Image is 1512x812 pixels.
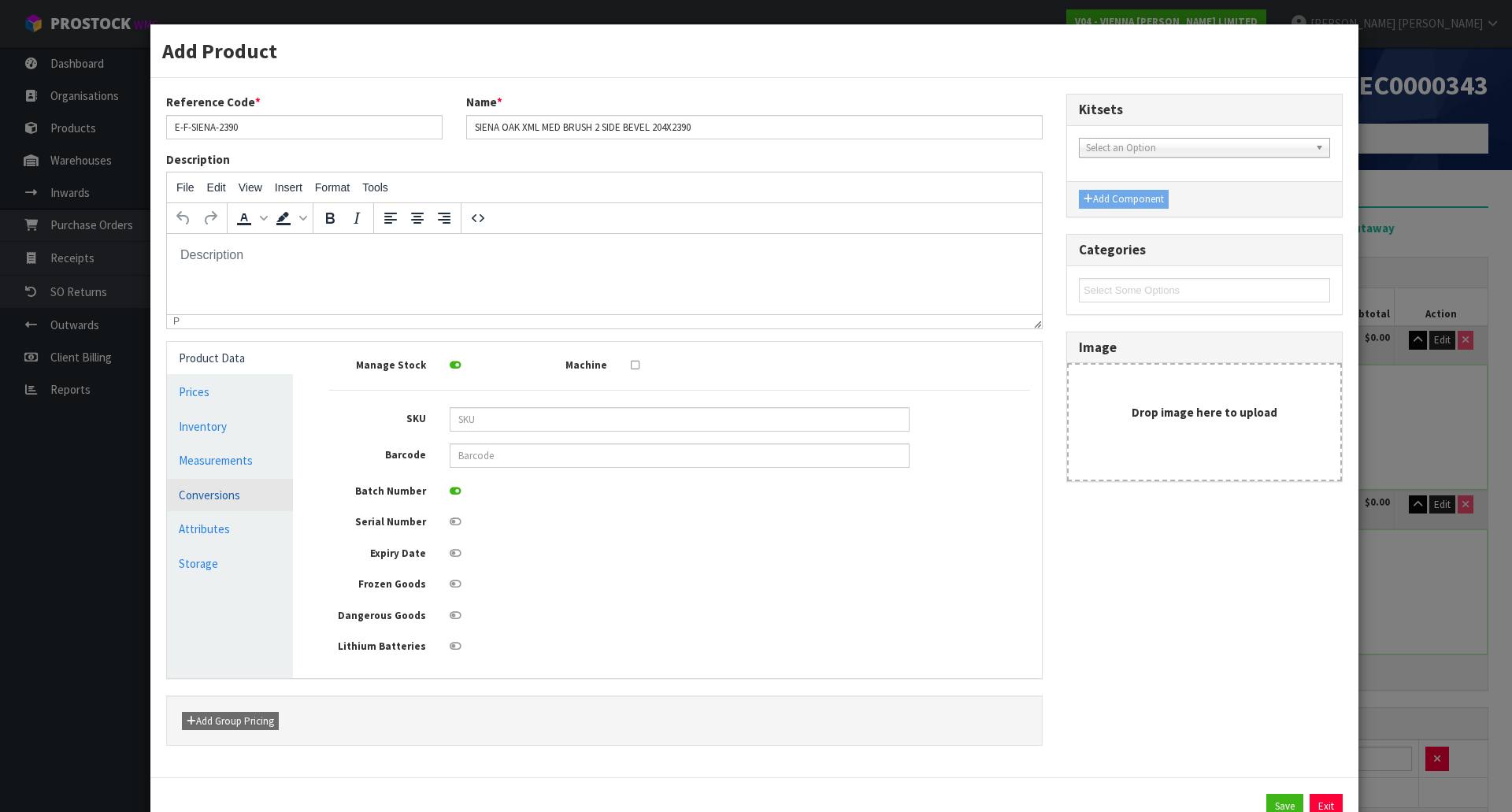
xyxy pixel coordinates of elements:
[404,205,431,232] button: Align center
[315,181,350,194] span: Format
[1028,315,1042,328] div: Resize
[317,573,437,592] label: Frozen Goods
[1079,190,1169,209] button: Add Component
[166,115,443,139] input: Reference Code
[466,94,502,110] label: Name
[176,181,195,194] span: File
[343,205,370,232] button: Italic
[317,480,437,499] label: Batch Number
[197,205,224,232] button: Redo
[1079,243,1330,258] h3: Categories
[466,115,1043,139] input: Name
[167,479,293,511] a: Conversions
[167,410,293,443] a: Inventory
[317,635,437,654] label: Lithium Batteries
[1086,139,1309,158] span: Select an Option
[166,151,230,168] label: Description
[270,205,309,232] div: Background color
[1079,340,1330,355] h3: Image
[231,205,270,232] div: Text color
[498,354,618,373] label: Machine
[431,205,458,232] button: Align right
[167,376,293,408] a: Prices
[317,542,437,562] label: Expiry Date
[166,94,261,110] label: Reference Code
[317,604,437,624] label: Dangerous Goods
[317,407,437,427] label: SKU
[207,181,226,194] span: Edit
[465,205,491,232] button: Source code
[167,547,293,580] a: Storage
[167,513,293,545] a: Attributes
[167,234,1042,314] iframe: Rich Text Area. Press ALT-0 for help.
[167,342,293,374] a: Product Data
[167,444,293,476] a: Measurements
[173,316,180,327] div: p
[162,36,1347,65] h3: Add Product
[239,181,262,194] span: View
[450,407,910,432] input: SKU
[317,510,437,530] label: Serial Number
[1132,405,1277,420] strong: Drop image here to upload
[362,181,388,194] span: Tools
[170,205,197,232] button: Undo
[450,443,910,468] input: Barcode
[1079,102,1330,117] h3: Kitsets
[275,181,302,194] span: Insert
[317,443,437,463] label: Barcode
[377,205,404,232] button: Align left
[182,712,279,731] button: Add Group Pricing
[317,205,343,232] button: Bold
[317,354,437,373] label: Manage Stock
